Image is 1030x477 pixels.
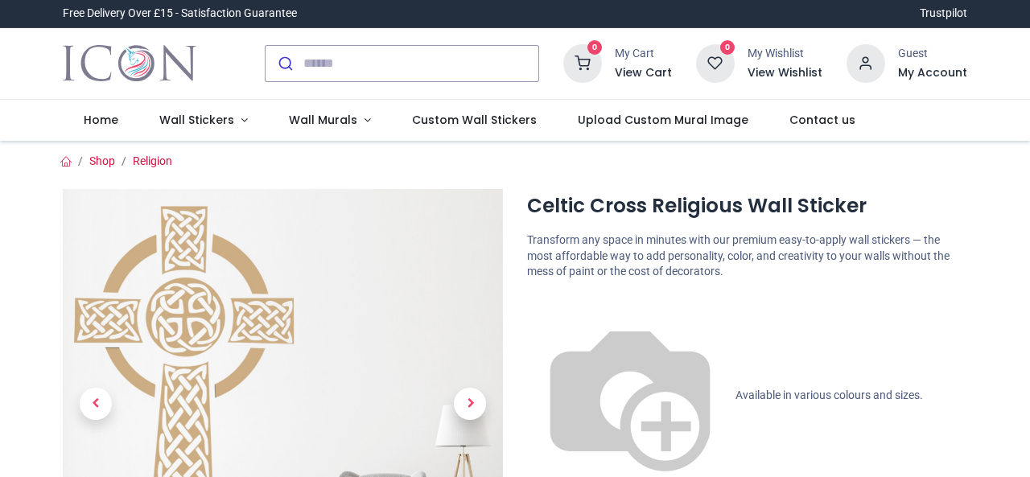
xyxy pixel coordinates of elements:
span: Custom Wall Stickers [412,112,537,128]
sup: 0 [587,40,603,56]
span: Contact us [789,112,855,128]
a: Trustpilot [920,6,967,22]
a: Religion [133,154,172,167]
a: Shop [89,154,115,167]
a: Wall Stickers [139,100,269,142]
a: Logo of Icon Wall Stickers [63,41,196,86]
span: Wall Stickers [159,112,234,128]
span: Available in various colours and sizes. [735,389,923,401]
sup: 0 [720,40,735,56]
button: Submit [266,46,303,81]
div: My Wishlist [748,46,822,62]
p: Transform any space in minutes with our premium easy-to-apply wall stickers — the most affordable... [527,232,967,280]
div: Guest [898,46,967,62]
span: Wall Murals [289,112,357,128]
h1: Celtic Cross Religious Wall Sticker [527,192,967,220]
span: Previous [80,388,112,420]
a: 0 [563,56,602,68]
a: 0 [696,56,735,68]
div: My Cart [615,46,672,62]
a: View Wishlist [748,65,822,81]
span: Home [84,112,118,128]
span: Next [454,388,486,420]
div: Free Delivery Over £15 - Satisfaction Guarantee [63,6,297,22]
img: Icon Wall Stickers [63,41,196,86]
a: Wall Murals [268,100,391,142]
a: My Account [898,65,967,81]
a: View Cart [615,65,672,81]
span: Upload Custom Mural Image [578,112,748,128]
